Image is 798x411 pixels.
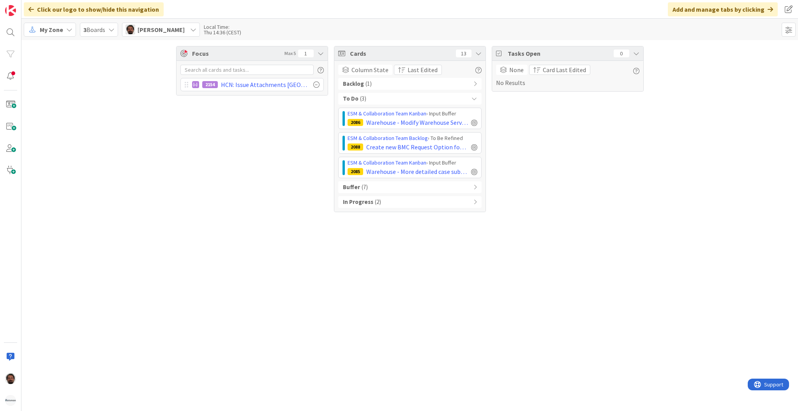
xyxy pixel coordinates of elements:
img: avatar [5,395,16,406]
span: HCN: Issue Attachments [GEOGRAPHIC_DATA] [221,80,310,89]
span: Warehouse - More detailed case subject [366,167,468,176]
div: Thu 14:36 (CEST) [204,30,241,35]
div: 2085 [348,168,363,175]
div: 2154 [202,81,218,88]
b: To Do [343,94,358,103]
div: Local Time: [204,24,241,30]
b: Backlog [343,80,364,89]
span: Focus [192,49,281,58]
div: 13 [456,50,471,57]
span: My Zone [40,25,63,34]
img: Visit kanbanzone.com [5,5,16,16]
div: › Input Buffer [348,110,477,118]
span: Cards [350,49,452,58]
div: 2088 [348,143,363,151]
div: Click our logo to show/hide this navigation [24,2,164,16]
span: Last Edited [408,65,438,74]
span: ( 2 ) [375,198,381,207]
span: Tasks Open [508,49,610,58]
img: AC [125,25,135,34]
span: Card Last Edited [543,65,586,74]
b: In Progress [343,198,373,207]
span: Create new BMC Request Option for Hardware HBR [366,142,468,152]
input: Search all cards and tasks... [180,65,314,75]
div: › To Be Refined [348,134,477,142]
a: ESM & Collaboration Team Kanban [348,110,426,117]
button: Last Edited [394,65,442,75]
div: › Input Buffer [348,159,477,167]
div: No Results [496,65,639,87]
b: 3 [83,26,87,34]
a: ESM & Collaboration Team Kanban [348,159,426,166]
div: Max 5 [284,51,296,56]
span: Boards [83,25,105,34]
button: Card Last Edited [529,65,590,75]
div: 2086 [348,119,363,126]
span: None [509,65,524,74]
span: Column State [351,65,388,74]
b: Buffer [343,183,360,192]
span: ( 7 ) [362,183,368,192]
span: ( 1 ) [365,80,372,89]
span: ( 3 ) [360,94,366,103]
div: 0 [614,50,629,57]
img: AC [5,373,16,384]
a: ESM & Collaboration Team Backlog [348,135,428,142]
span: Support [16,1,35,11]
span: [PERSON_NAME] [138,25,185,34]
div: Add and manage tabs by clicking [668,2,778,16]
div: 1 [298,50,314,57]
span: Warehouse - Modify Warehouse Services - Pick-up request [366,118,468,127]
